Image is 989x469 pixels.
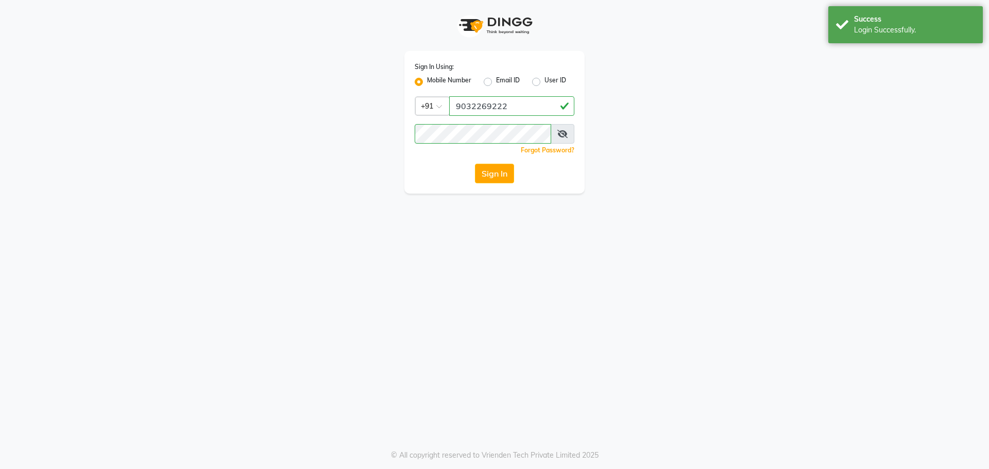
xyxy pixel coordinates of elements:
label: Mobile Number [427,76,471,88]
label: User ID [544,76,566,88]
a: Forgot Password? [521,146,574,154]
img: logo1.svg [453,10,536,41]
label: Email ID [496,76,520,88]
input: Username [415,124,551,144]
label: Sign In Using: [415,62,454,72]
button: Sign In [475,164,514,183]
div: Login Successfully. [854,25,975,36]
input: Username [449,96,574,116]
div: Success [854,14,975,25]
